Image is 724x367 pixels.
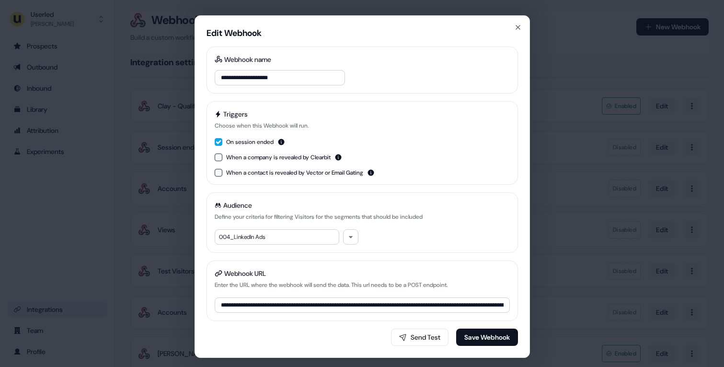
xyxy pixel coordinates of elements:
[224,269,266,278] div: Webhook URL
[223,109,248,119] span: Triggers
[223,201,252,210] span: Audience
[391,329,448,346] button: Send Test
[215,280,510,290] div: Enter the URL where the webhook will send the data. This url needs to be a POST endpoint.
[215,121,309,130] div: Choose when this Webhook will run.
[224,55,271,64] div: Webhook name
[456,329,518,346] button: Save Webhook
[226,153,342,162] div: When a company is revealed by Clearbit
[207,27,262,39] div: Edit Webhook
[226,168,375,178] div: When a contact is revealed by Vector or Email Gating
[215,229,339,245] div: 004_LinkedIn Ads
[226,137,285,147] div: On session ended
[215,212,423,222] div: Define your criteria for filtering Visitors for the segments that should be included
